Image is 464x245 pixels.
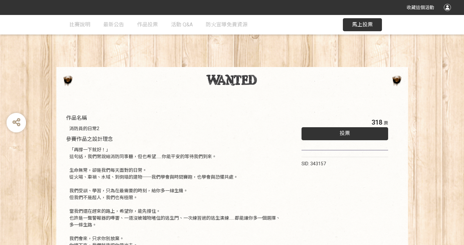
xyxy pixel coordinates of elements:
a: 防火宣導免費資源 [206,15,247,34]
span: 收藏這個活動 [407,5,434,10]
span: 最新公告 [103,21,124,28]
span: 投票 [340,130,350,136]
a: 活動 Q&A [171,15,193,34]
span: 馬上投票 [352,21,373,28]
span: 參賽作品之設計理念 [66,136,113,142]
div: 消防員的日常2 [69,125,282,132]
a: 作品投票 [137,15,158,34]
span: SID: 343157 [302,161,326,166]
span: 318 [372,118,382,126]
span: 作品投票 [137,21,158,28]
a: 最新公告 [103,15,124,34]
a: 比賽說明 [69,15,90,34]
span: 防火宣導免費資源 [206,21,247,28]
span: 活動 Q&A [171,21,193,28]
span: 比賽說明 [69,21,90,28]
span: 票 [384,120,388,126]
span: 作品名稱 [66,115,87,121]
button: 馬上投票 [343,18,382,31]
